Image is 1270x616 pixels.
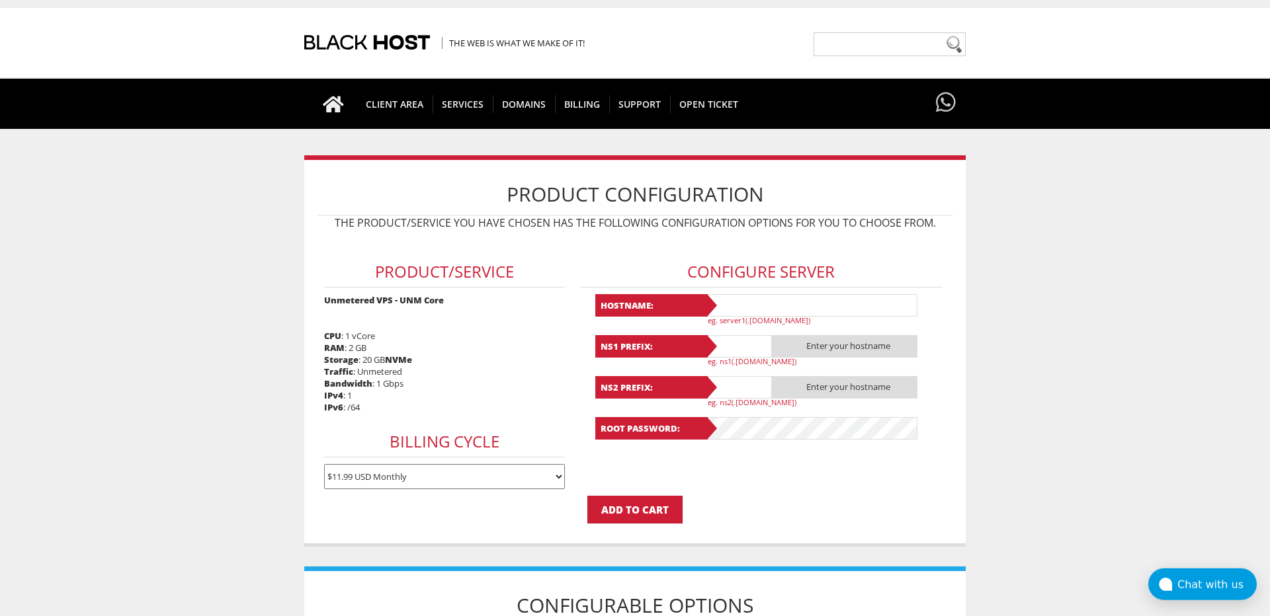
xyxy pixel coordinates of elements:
[1177,578,1257,591] div: Chat with us
[385,354,412,366] b: NVMe
[814,32,966,56] input: Need help?
[555,95,610,113] span: Billing
[310,79,357,129] a: Go to homepage
[324,366,353,377] b: Traffic
[580,256,942,288] h3: Configure Server
[324,377,372,389] b: Bandwidth
[357,79,433,129] a: CLIENT AREA
[595,294,708,317] b: Hostname:
[324,256,566,288] h3: Product/Service
[587,496,683,523] input: Add to Cart
[1148,568,1257,600] button: Chat with us
[595,417,708,440] b: Root Password:
[324,426,566,457] h3: Billing Cycle
[317,173,952,215] h1: Product Configuration
[609,79,671,129] a: Support
[357,95,433,113] span: CLIENT AREA
[433,79,493,129] a: SERVICES
[324,294,444,306] strong: Unmetered VPS - UNM Core
[324,354,359,366] b: Storage
[493,79,556,129] a: Domains
[317,215,952,230] p: The product/service you have chosen has the following configuration options for you to choose from.
[317,237,571,496] div: : 1 vCore : 2 GB : 20 GB : Unmetered : 1 Gbps : 1 : /64
[324,330,341,342] b: CPU
[324,342,345,354] b: RAM
[708,356,926,366] p: eg. ns1(.[DOMAIN_NAME])
[324,389,343,401] b: IPv4
[933,79,959,128] a: Have questions?
[772,335,917,358] span: Enter your hostname
[324,401,343,413] b: IPv6
[708,397,926,407] p: eg. ns2(.[DOMAIN_NAME])
[433,95,493,113] span: SERVICES
[493,95,556,113] span: Domains
[595,376,708,399] b: NS2 Prefix:
[555,79,610,129] a: Billing
[609,95,671,113] span: Support
[442,37,585,49] span: The Web is what we make of it!
[670,95,747,113] span: Open Ticket
[708,315,926,325] p: eg. server1(.[DOMAIN_NAME])
[772,376,917,399] span: Enter your hostname
[670,79,747,129] a: Open Ticket
[595,335,708,358] b: NS1 Prefix:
